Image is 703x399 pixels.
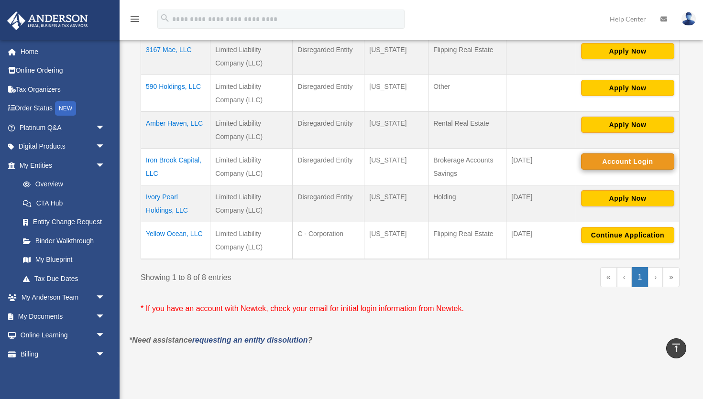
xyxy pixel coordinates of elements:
[364,75,428,111] td: [US_STATE]
[632,267,648,287] a: 1
[160,13,170,23] i: search
[7,99,120,119] a: Order StatusNEW
[129,17,141,25] a: menu
[7,326,120,345] a: Online Learningarrow_drop_down
[13,269,115,288] a: Tax Due Dates
[13,231,115,250] a: Binder Walkthrough
[364,185,428,222] td: [US_STATE]
[581,80,674,96] button: Apply Now
[7,80,120,99] a: Tax Organizers
[581,43,674,59] button: Apply Now
[7,364,120,383] a: Events Calendar
[55,101,76,116] div: NEW
[4,11,91,30] img: Anderson Advisors Platinum Portal
[7,137,120,156] a: Digital Productsarrow_drop_down
[141,38,210,75] td: 3167 Mae, LLC
[293,111,364,148] td: Disregarded Entity
[141,267,403,284] div: Showing 1 to 8 of 8 entries
[428,75,506,111] td: Other
[364,111,428,148] td: [US_STATE]
[293,222,364,259] td: C - Corporation
[581,227,674,243] button: Continue Application
[648,267,663,287] a: Next
[428,185,506,222] td: Holding
[364,222,428,259] td: [US_STATE]
[670,342,682,354] i: vertical_align_top
[293,148,364,185] td: Disregarded Entity
[617,267,632,287] a: Previous
[13,175,110,194] a: Overview
[428,222,506,259] td: Flipping Real Estate
[428,148,506,185] td: Brokerage Accounts Savings
[364,148,428,185] td: [US_STATE]
[364,38,428,75] td: [US_STATE]
[581,153,674,170] button: Account Login
[13,213,115,232] a: Entity Change Request
[96,345,115,364] span: arrow_drop_down
[506,185,576,222] td: [DATE]
[7,42,120,61] a: Home
[666,338,686,358] a: vertical_align_top
[7,118,120,137] a: Platinum Q&Aarrow_drop_down
[7,345,120,364] a: Billingarrow_drop_down
[141,302,680,315] p: * If you have an account with Newtek, check your email for initial login information from Newtek.
[681,12,696,26] img: User Pic
[210,38,293,75] td: Limited Liability Company (LLC)
[600,267,617,287] a: First
[13,194,115,213] a: CTA Hub
[192,336,308,344] a: requesting an entity dissolution
[663,267,680,287] a: Last
[581,157,674,165] a: Account Login
[96,118,115,138] span: arrow_drop_down
[96,288,115,308] span: arrow_drop_down
[7,156,115,175] a: My Entitiesarrow_drop_down
[210,75,293,111] td: Limited Liability Company (LLC)
[96,137,115,157] span: arrow_drop_down
[129,336,312,344] em: *Need assistance ?
[506,222,576,259] td: [DATE]
[7,61,120,80] a: Online Ordering
[7,307,120,326] a: My Documentsarrow_drop_down
[141,185,210,222] td: Ivory Pearl Holdings, LLC
[129,13,141,25] i: menu
[96,156,115,175] span: arrow_drop_down
[210,148,293,185] td: Limited Liability Company (LLC)
[293,38,364,75] td: Disregarded Entity
[210,111,293,148] td: Limited Liability Company (LLC)
[581,190,674,206] button: Apply Now
[210,222,293,259] td: Limited Liability Company (LLC)
[581,117,674,133] button: Apply Now
[428,111,506,148] td: Rental Real Estate
[141,75,210,111] td: 590 Holdings, LLC
[293,185,364,222] td: Disregarded Entity
[506,148,576,185] td: [DATE]
[96,326,115,345] span: arrow_drop_down
[96,307,115,326] span: arrow_drop_down
[428,38,506,75] td: Flipping Real Estate
[293,75,364,111] td: Disregarded Entity
[141,111,210,148] td: Amber Haven, LLC
[210,185,293,222] td: Limited Liability Company (LLC)
[7,288,120,307] a: My Anderson Teamarrow_drop_down
[13,250,115,270] a: My Blueprint
[141,222,210,259] td: Yellow Ocean, LLC
[141,148,210,185] td: Iron Brook Capital, LLC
